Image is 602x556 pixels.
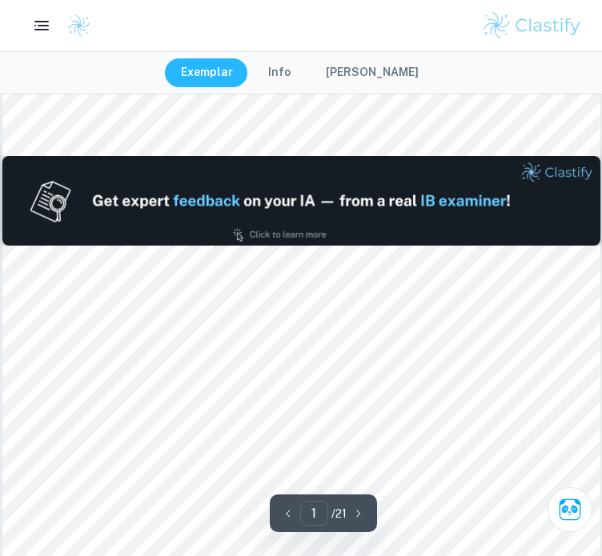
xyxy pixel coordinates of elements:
[331,505,347,522] p: / 21
[310,58,435,87] button: [PERSON_NAME]
[58,14,91,38] a: Clastify logo
[548,487,592,532] button: Ask Clai
[2,156,600,246] img: Ad
[67,14,91,38] img: Clastify logo
[252,58,307,87] button: Info
[165,58,249,87] button: Exemplar
[481,10,583,42] img: Clastify logo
